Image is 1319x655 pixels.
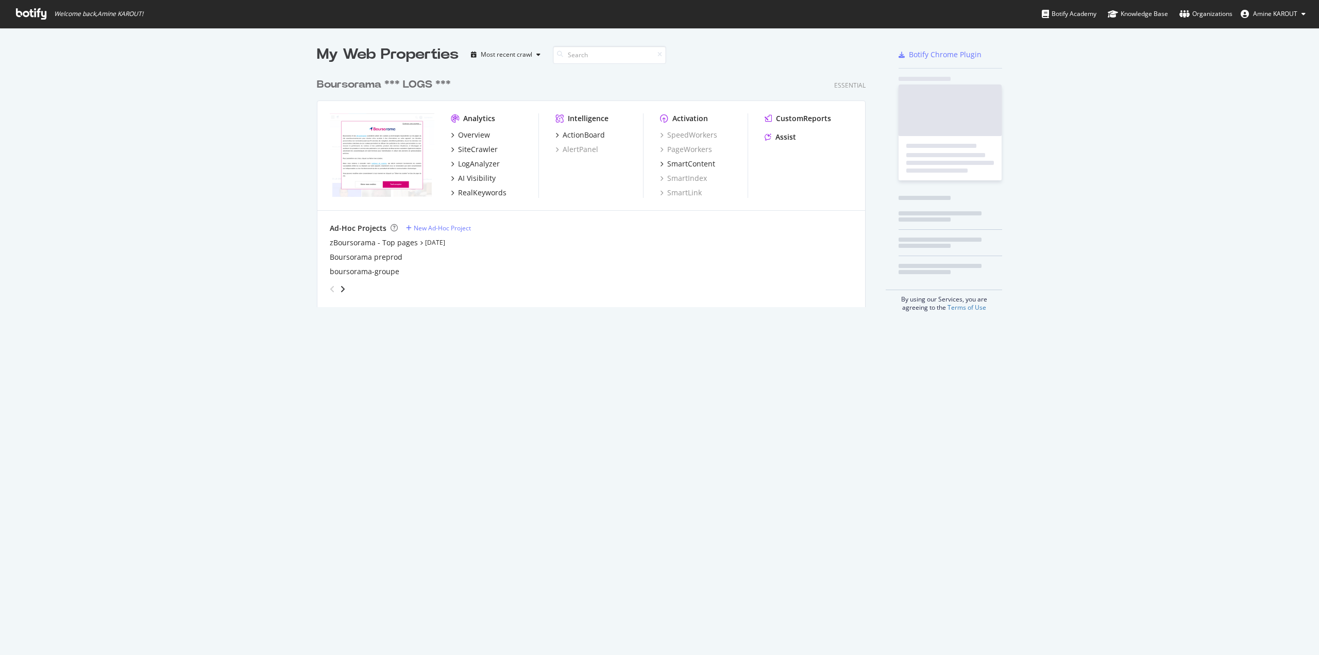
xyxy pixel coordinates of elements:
[776,113,831,124] div: CustomReports
[317,44,459,65] div: My Web Properties
[458,188,506,198] div: RealKeywords
[317,65,874,307] div: grid
[425,238,445,247] a: [DATE]
[463,113,495,124] div: Analytics
[672,113,708,124] div: Activation
[406,224,471,232] a: New Ad-Hoc Project
[467,46,545,63] button: Most recent crawl
[54,10,143,18] span: Welcome back, Amine KAROUT !
[330,223,386,233] div: Ad-Hoc Projects
[451,144,498,155] a: SiteCrawler
[568,113,608,124] div: Intelligence
[886,290,1002,312] div: By using our Services, you are agreeing to the
[948,303,986,312] a: Terms of Use
[555,144,598,155] a: AlertPanel
[414,224,471,232] div: New Ad-Hoc Project
[326,281,339,297] div: angle-left
[775,132,796,142] div: Assist
[660,188,702,198] a: SmartLink
[765,132,796,142] a: Assist
[765,113,831,124] a: CustomReports
[330,113,434,197] img: boursorama.com
[451,173,496,183] a: AI Visibility
[1042,9,1096,19] div: Botify Academy
[330,238,418,248] a: zBoursorama - Top pages
[451,159,500,169] a: LogAnalyzer
[553,46,666,64] input: Search
[451,130,490,140] a: Overview
[458,159,500,169] div: LogAnalyzer
[899,49,982,60] a: Botify Chrome Plugin
[330,266,399,277] a: boursorama-groupe
[451,188,506,198] a: RealKeywords
[458,144,498,155] div: SiteCrawler
[330,252,402,262] a: Boursorama preprod
[660,159,715,169] a: SmartContent
[834,81,866,90] div: Essential
[1253,9,1297,18] span: Amine KAROUT
[339,284,346,294] div: angle-right
[458,130,490,140] div: Overview
[660,173,707,183] a: SmartIndex
[667,159,715,169] div: SmartContent
[660,144,712,155] a: PageWorkers
[1179,9,1232,19] div: Organizations
[458,173,496,183] div: AI Visibility
[1108,9,1168,19] div: Knowledge Base
[563,130,605,140] div: ActionBoard
[660,130,717,140] a: SpeedWorkers
[481,52,532,58] div: Most recent crawl
[555,130,605,140] a: ActionBoard
[1232,6,1314,22] button: Amine KAROUT
[909,49,982,60] div: Botify Chrome Plugin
